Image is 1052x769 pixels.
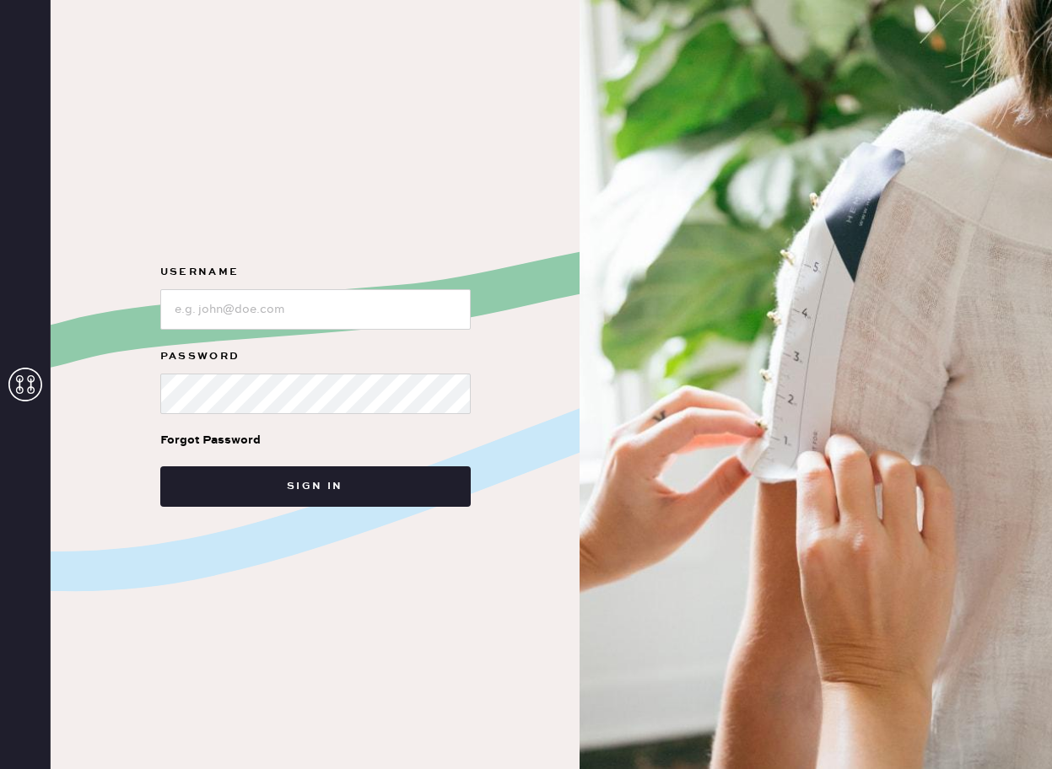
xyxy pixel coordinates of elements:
label: Password [160,347,471,367]
div: Forgot Password [160,431,261,449]
button: Sign in [160,466,471,507]
input: e.g. john@doe.com [160,289,471,330]
label: Username [160,262,471,282]
a: Forgot Password [160,414,261,466]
